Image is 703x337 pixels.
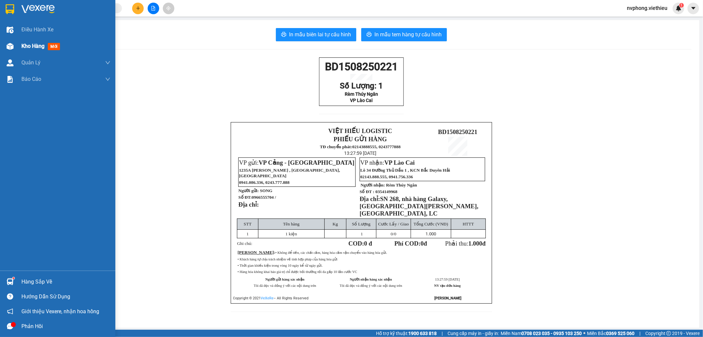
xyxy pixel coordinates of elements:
span: SN 268, nhà hàng Galaxy, [GEOGRAPHIC_DATA][PERSON_NAME], [GEOGRAPHIC_DATA], LC [360,195,479,217]
span: In mẫu biên lai tự cấu hình [289,30,351,39]
span: Lô 34 Đường Thủ Dầu 1 , KCN Bắc Duyên Hải [360,168,450,173]
span: aim [166,6,171,11]
img: warehouse-icon [7,26,14,33]
span: down [105,77,110,82]
strong: PHIẾU GỬI HÀNG [334,136,387,143]
span: • Không để tiền, các chất cấm, hàng hóa cấm vận chuyển vào hàng hóa gửi. [276,251,387,254]
span: plus [136,6,140,11]
span: mới [48,43,60,50]
span: Rèm Thúy Ngân [386,183,417,187]
strong: Địa chỉ: [238,201,259,208]
span: Cung cấp máy in - giấy in: [448,330,499,337]
img: logo [4,10,29,35]
strong: VIỆT HIẾU LOGISTIC [35,5,99,12]
span: notification [7,308,13,315]
div: Hàng sắp về [21,277,110,287]
strong: Phí COD: đ [395,240,427,247]
strong: Người nhận hàng xác nhận [350,278,392,281]
span: caret-down [690,5,696,11]
span: 0966555704 / [252,195,276,200]
span: Tôi đã đọc và đồng ý với các nội dung trên [254,284,316,287]
span: VP Lào Cai [384,159,415,166]
sup: 1 [13,277,15,279]
strong: Địa chỉ: [360,195,380,202]
span: Copyright © 2021 – All Rights Reserved [233,296,308,300]
img: logo [236,129,261,154]
span: down [105,60,110,65]
span: ⚪️ [583,332,585,335]
span: Số Lượng: 1 [340,81,383,90]
span: 0 đ [364,240,372,247]
span: 0354149968 [375,189,397,194]
strong: Người gửi hàng xác nhận [265,278,305,281]
span: VP Lào Cai [350,98,373,103]
span: 0 [421,240,424,247]
span: Tên hàng [283,221,300,226]
span: VP gửi: [3,43,69,57]
span: Kho hàng [21,43,44,49]
span: HTTT [463,221,474,226]
span: VP nhận: [73,43,128,50]
span: Cước Lấy / Giao [378,221,409,226]
button: printerIn mẫu tem hàng tự cấu hình [361,28,447,41]
span: VP gửi: [239,159,354,166]
button: plus [132,3,144,14]
span: BD1508250221 [325,60,398,73]
span: printer [281,32,286,38]
span: đ [482,240,485,247]
span: SONG [260,188,273,193]
span: Tôi đã đọc và đồng ý với các nội dung trên [340,284,402,287]
span: Báo cáo [21,75,41,83]
span: 1 kiện [285,231,297,236]
button: printerIn mẫu biên lai tự cấu hình [276,28,356,41]
strong: TĐ chuyển phát: [320,144,352,149]
span: • Hàng hóa không khai báo giá trị chỉ được bồi thường tối đa gấp 10 lần cước VC [238,270,357,274]
img: warehouse-icon [7,278,14,285]
span: 0941.086.336, 0243.777.888 [239,180,289,185]
strong: 02143888555, 0243777888 [352,144,401,149]
button: file-add [148,3,159,14]
span: [PERSON_NAME] [238,250,274,255]
span: VP Lào Cai [98,43,128,50]
span: | [442,330,443,337]
img: warehouse-icon [7,59,14,66]
span: BD1508250221 [438,128,477,135]
span: /0 [391,231,396,236]
span: • Khách hàng tự chịu trách nhiệm về tính hợp pháp của hàng hóa gửi [238,257,337,261]
span: Miền Nam [501,330,582,337]
span: Kg [333,221,338,226]
img: logo-vxr [6,4,14,14]
span: 13:27:59 [DATE] [48,33,85,40]
strong: COD: [348,240,372,247]
strong: PHIẾU GỬI HÀNG [40,14,93,20]
span: Rèm Thúy Ngân [345,91,378,97]
strong: 0708 023 035 - 0935 103 250 [521,331,582,336]
img: warehouse-icon [7,43,14,50]
span: Miền Bắc [587,330,634,337]
strong: Số ĐT : [360,189,374,194]
strong: NV tạo đơn hàng [434,284,461,287]
span: VP Cảng - [GEOGRAPHIC_DATA] [3,43,69,57]
strong: 0369 525 060 [606,331,634,336]
span: Quản Lý [21,58,41,67]
span: Tổng Cước (VNĐ) [414,221,448,226]
img: icon-new-feature [676,5,682,11]
span: nvphong.viethieu [622,4,673,12]
span: question-circle [7,293,13,300]
span: 1.000 [468,240,482,247]
button: aim [163,3,174,14]
sup: 1 [679,3,684,8]
strong: 02143888555, 0243777888 [56,22,96,32]
strong: Người nhận: [361,183,385,187]
span: 13:27:59 [DATE] [344,151,376,156]
span: 02143.888.555, 0941.756.336 [360,174,413,179]
strong: Số ĐT: [238,195,276,200]
span: 0 [391,231,393,236]
span: 1 [247,231,249,236]
strong: [PERSON_NAME] [434,296,461,300]
strong: Người gửi: [238,188,259,193]
strong: 1900 633 818 [408,331,437,336]
span: message [7,323,13,329]
span: VP nhận: [360,159,415,166]
span: printer [366,32,372,38]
